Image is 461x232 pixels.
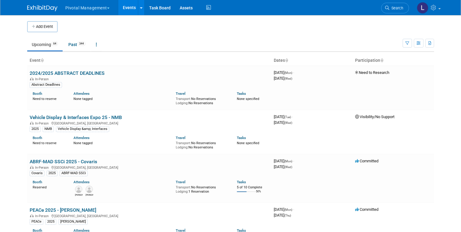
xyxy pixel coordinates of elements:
span: [DATE] [274,76,292,81]
span: Committed [355,207,378,212]
div: 5 of 10 Complete [237,185,269,190]
span: - [293,207,294,212]
div: ABRF-MAD SSCi [60,171,88,176]
span: (Wed) [284,77,292,80]
span: Need to Research [355,70,389,75]
div: PEACe [30,219,43,224]
a: Booth [33,180,42,184]
div: 2025 [45,219,56,224]
span: In-Person [35,121,51,125]
a: Tasks [237,180,246,184]
a: Sort by Start Date [285,58,288,63]
div: Need to reserve [33,140,64,145]
span: [DATE] [274,120,292,125]
th: Event [27,55,271,66]
span: Transport: [176,97,191,101]
span: Lodging: [176,101,188,105]
span: Transport: [176,141,191,145]
img: In-Person Event [30,77,34,80]
div: No Reservations No Reservations [176,140,228,149]
img: In-Person Event [30,121,34,124]
a: Travel [176,136,185,140]
span: [DATE] [274,164,292,169]
div: None tagged [74,140,171,145]
span: [DATE] [274,213,291,217]
span: Search [389,6,403,10]
span: In-Person [35,166,51,170]
span: Lodging: [176,190,188,194]
img: Leslie Pelton [417,2,428,14]
th: Participation [353,55,434,66]
a: Booth [33,91,42,96]
a: Attendees [74,180,90,184]
a: Sort by Event Name [41,58,44,63]
a: Tasks [237,136,246,140]
span: (Mon) [284,71,292,75]
div: Need to reserve [33,96,64,101]
a: Booth [33,136,42,140]
span: Committed [355,159,378,163]
span: In-Person [35,214,51,218]
span: In-Person [35,77,51,81]
span: None specified [237,141,259,145]
span: - [292,114,293,119]
div: [GEOGRAPHIC_DATA], [GEOGRAPHIC_DATA] [30,121,269,125]
div: NMB [43,126,54,132]
a: PEACe 2025 - [PERSON_NAME] [30,207,96,213]
a: Sort by Participation Type [380,58,383,63]
img: In-Person Event [30,166,34,169]
div: Vehicle Display &amp; Interfaces [56,126,109,132]
div: Covaris [30,171,44,176]
span: (Mon) [284,160,292,163]
a: Travel [176,91,185,96]
span: (Thu) [284,214,291,217]
a: Tasks [237,91,246,96]
span: None specified [237,97,259,101]
span: - [293,70,294,75]
a: Upcoming64 [27,39,63,50]
span: (Wed) [284,165,292,169]
img: ExhibitDay [27,5,57,11]
span: [DATE] [274,70,294,75]
span: Transport: [176,185,191,189]
a: Travel [176,180,185,184]
a: ABRF-MAD SSCi 2025 - Covaris [30,159,97,164]
a: Vehicle Display & Interfaces Expo 25 - NMB [30,114,122,120]
span: [DATE] [274,207,294,212]
span: (Mon) [284,208,292,211]
div: Abstract Deadlines [30,82,62,88]
span: 64 [51,41,58,46]
div: Reserved [33,184,64,190]
span: (Tue) [284,115,291,119]
a: Attendees [74,91,90,96]
div: [GEOGRAPHIC_DATA], [GEOGRAPHIC_DATA] [30,165,269,170]
button: Add Event [27,21,57,32]
img: Sujash Chatterjee [86,186,93,193]
span: Lodging: [176,145,188,149]
div: [PERSON_NAME] [58,219,88,224]
div: 2025 [30,126,41,132]
span: [DATE] [274,114,293,119]
span: 344 [77,41,86,46]
a: 2024/2025 ABSTRACT DEADLINES [30,70,105,76]
div: No Reservations No Reservations [176,96,228,105]
a: Past344 [64,39,90,50]
span: - [293,159,294,163]
div: None tagged [74,96,171,101]
div: No Reservations 1 Reservation [176,184,228,194]
span: [DATE] [274,159,294,163]
div: [GEOGRAPHIC_DATA], [GEOGRAPHIC_DATA] [30,213,269,218]
a: Search [381,3,409,13]
th: Dates [271,55,353,66]
img: In-Person Event [30,214,34,217]
span: (Wed) [284,121,292,124]
td: 50% [256,190,261,198]
img: Melissa Gabello [75,186,82,193]
div: Sujash Chatterjee [86,193,93,197]
div: Melissa Gabello [75,193,83,197]
span: Visibility/No Support [355,114,394,119]
div: 2025 [47,171,57,176]
a: Attendees [74,136,90,140]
